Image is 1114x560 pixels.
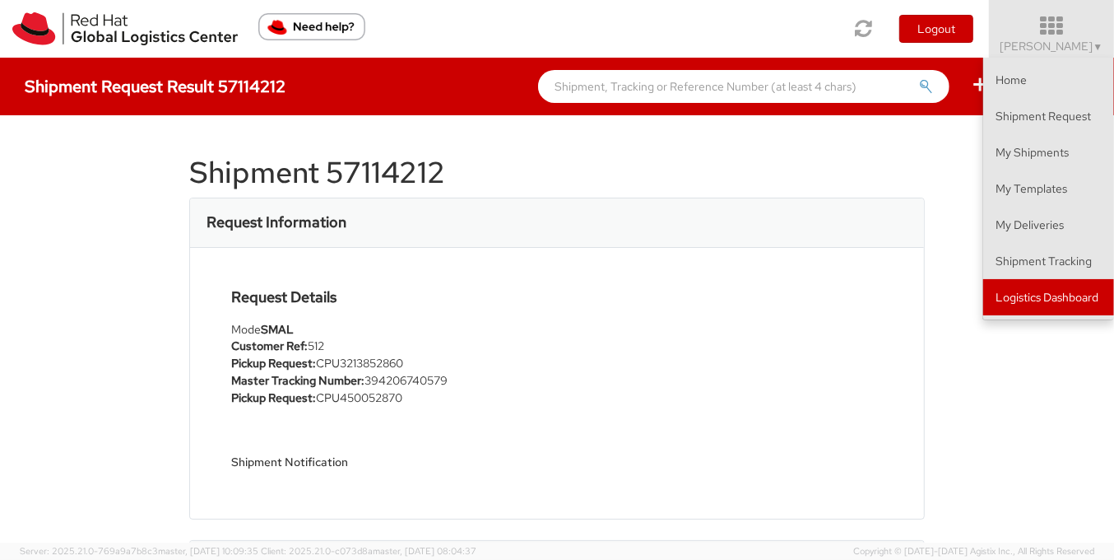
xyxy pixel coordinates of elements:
[231,355,545,372] li: CPU3213852860
[158,545,258,557] span: master, [DATE] 10:09:35
[231,289,545,306] h4: Request Details
[258,13,365,40] button: Need help?
[983,243,1114,279] a: Shipment Tracking
[207,214,346,231] h3: Request Information
[231,456,545,469] h5: Shipment Notification
[261,322,294,337] strong: SMAL
[1093,40,1103,54] span: ▼
[538,70,949,103] input: Shipment, Tracking or Reference Number (at least 4 chars)
[983,98,1114,134] a: Shipment Request
[231,338,308,353] strong: Customer Ref:
[231,390,316,405] strong: Pickup Request:
[12,12,238,45] img: rh-logistics-00dfa346123c4ec078e1.svg
[899,15,973,43] button: Logout
[983,207,1114,243] a: My Deliveries
[983,279,1114,315] a: Logistics Dashboard
[983,62,1114,98] a: Home
[231,356,316,371] strong: Pickup Request:
[189,156,925,189] h1: Shipment 57114212
[853,545,1094,558] span: Copyright © [DATE]-[DATE] Agistix Inc., All Rights Reserved
[231,321,545,338] div: Mode
[231,373,364,388] strong: Master Tracking Number:
[231,338,545,355] li: 512
[20,545,258,557] span: Server: 2025.21.0-769a9a7b8c3
[1000,39,1103,54] span: [PERSON_NAME]
[983,170,1114,207] a: My Templates
[983,134,1114,170] a: My Shipments
[231,390,545,407] li: CPU450052870
[373,545,476,557] span: master, [DATE] 08:04:37
[261,545,476,557] span: Client: 2025.21.0-c073d8a
[25,77,285,96] h4: Shipment Request Result 57114212
[231,372,545,390] li: 394206740579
